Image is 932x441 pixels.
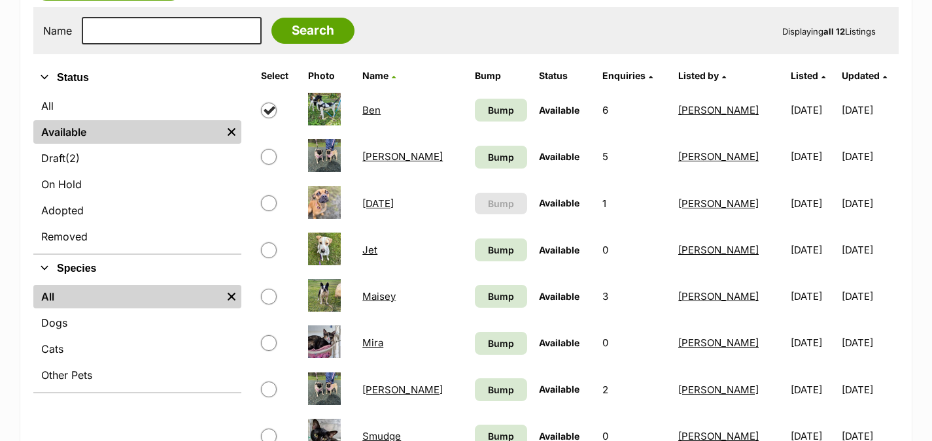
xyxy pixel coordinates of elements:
span: Bump [488,383,514,397]
span: Bump [488,243,514,257]
div: Status [33,91,241,253]
td: 0 [597,227,672,272]
a: Listed by [678,70,726,81]
a: [PERSON_NAME] [362,150,443,163]
a: Remove filter [222,120,241,144]
a: Removed [33,225,241,248]
td: 2 [597,367,672,412]
a: Adopted [33,199,241,222]
td: [DATE] [785,227,840,272]
td: [DATE] [785,367,840,412]
td: [DATE] [785,88,840,133]
td: [DATE] [842,88,897,133]
a: [DATE] [362,197,394,210]
a: All [33,94,241,118]
span: (2) [65,150,80,166]
span: Available [539,105,579,116]
th: Photo [303,65,356,86]
a: Bump [475,332,526,355]
span: Available [539,291,579,302]
td: 0 [597,320,672,365]
a: Other Pets [33,363,241,387]
button: Status [33,69,241,86]
span: translation missing: en.admin.listings.index.attributes.enquiries [602,70,646,81]
a: [PERSON_NAME] [678,104,759,116]
td: [DATE] [842,274,897,319]
strong: all 12 [823,26,845,37]
a: Maisey [362,290,396,302]
a: Mira [362,336,383,349]
a: [PERSON_NAME] [362,384,443,396]
a: Updated [842,70,887,81]
td: [DATE] [785,134,840,179]
a: Jet [362,244,377,256]
input: Search [271,18,354,44]
a: Available [33,120,222,144]
td: [DATE] [785,320,840,365]
span: Bump [488,103,514,117]
span: Bump [488,336,514,350]
span: Listed [791,70,818,81]
td: [DATE] [842,367,897,412]
span: Bump [488,197,514,210]
a: Draft [33,146,241,170]
span: Bump [488,289,514,303]
th: Status [534,65,596,86]
a: Bump [475,146,526,169]
th: Select [256,65,302,86]
span: Displaying Listings [782,26,876,37]
div: Species [33,282,241,392]
span: Available [539,197,579,208]
a: On Hold [33,172,241,196]
td: 3 [597,274,672,319]
span: Name [362,70,388,81]
th: Bump [470,65,532,86]
button: Bump [475,193,526,214]
a: Cats [33,337,241,361]
td: [DATE] [842,227,897,272]
td: [DATE] [785,181,840,226]
td: 1 [597,181,672,226]
a: Bump [475,378,526,401]
span: Available [539,151,579,162]
a: [PERSON_NAME] [678,150,759,163]
span: Available [539,244,579,255]
td: 5 [597,134,672,179]
a: Name [362,70,396,81]
a: [PERSON_NAME] [678,290,759,302]
span: Bump [488,150,514,164]
span: Available [539,384,579,395]
td: [DATE] [842,134,897,179]
a: Bump [475,99,526,122]
a: Listed [791,70,825,81]
a: Enquiries [602,70,653,81]
td: [DATE] [842,181,897,226]
button: Species [33,260,241,277]
a: All [33,285,222,308]
td: 6 [597,88,672,133]
a: Bump [475,238,526,261]
label: Name [43,25,72,37]
a: Bump [475,285,526,308]
span: Available [539,337,579,348]
a: Dogs [33,311,241,335]
span: Updated [842,70,880,81]
a: [PERSON_NAME] [678,244,759,256]
a: [PERSON_NAME] [678,197,759,210]
a: [PERSON_NAME] [678,384,759,396]
a: Remove filter [222,285,241,308]
span: Listed by [678,70,719,81]
a: Ben [362,104,381,116]
td: [DATE] [842,320,897,365]
td: [DATE] [785,274,840,319]
a: [PERSON_NAME] [678,336,759,349]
